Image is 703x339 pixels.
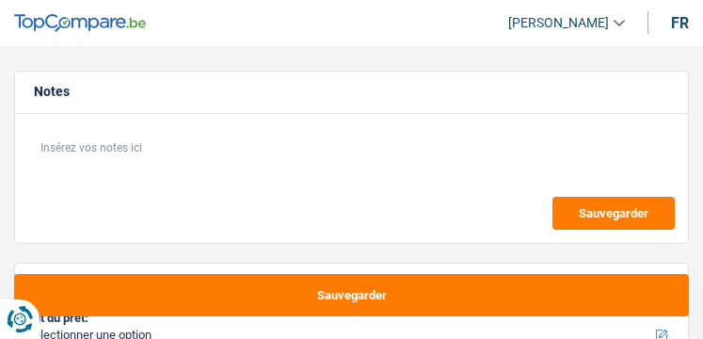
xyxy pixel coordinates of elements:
[671,14,689,32] div: fr
[14,14,146,33] img: TopCompare Logo
[508,15,609,31] span: [PERSON_NAME]
[552,197,675,230] button: Sauvegarder
[34,84,669,100] h5: Notes
[26,311,673,326] label: But du prêt:
[579,207,648,219] span: Sauvegarder
[493,8,625,39] a: [PERSON_NAME]
[14,274,689,316] button: Sauvegarder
